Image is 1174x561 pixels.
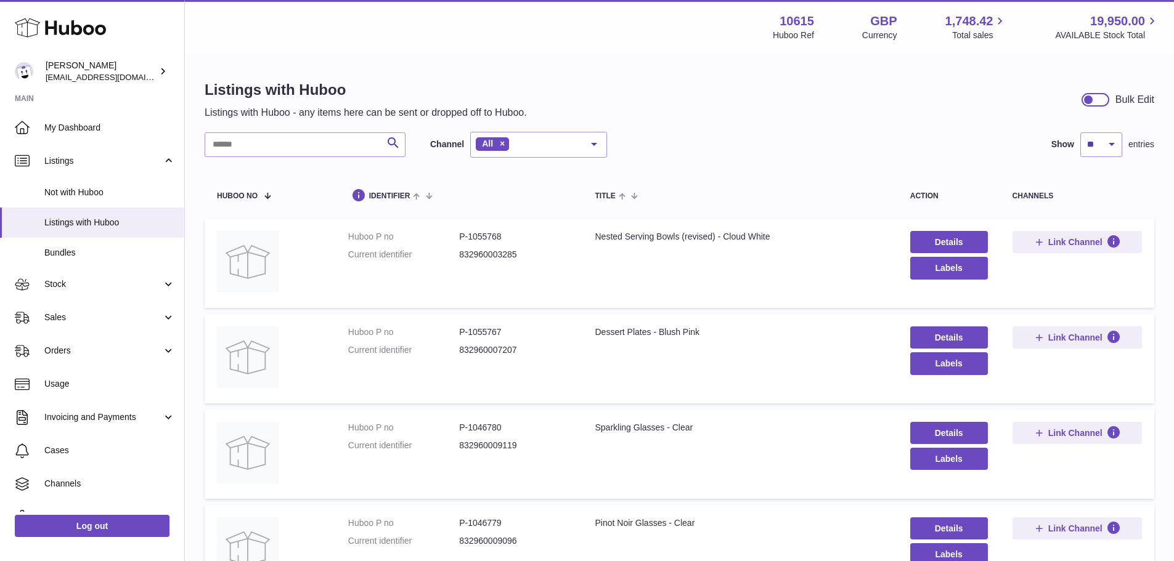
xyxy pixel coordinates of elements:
[1013,231,1142,253] button: Link Channel
[205,80,527,100] h1: Listings with Huboo
[205,106,527,119] p: Listings with Huboo - any items here can be sent or dropped off to Huboo.
[44,217,175,228] span: Listings with Huboo
[44,511,175,523] span: Settings
[44,478,175,490] span: Channels
[44,445,175,456] span: Cases
[217,326,279,388] img: Dessert Plates - Blush Pink
[1048,427,1103,438] span: Link Channel
[910,422,988,444] a: Details
[459,326,570,338] dd: P-1055767
[459,231,570,243] dd: P-1055768
[910,352,988,374] button: Labels
[952,30,1007,41] span: Total sales
[348,249,459,260] dt: Current identifier
[46,72,181,82] span: [EMAIL_ADDRESS][DOMAIN_NAME]
[44,312,162,323] span: Sales
[348,535,459,547] dt: Current identifier
[1013,517,1142,539] button: Link Channel
[459,344,570,356] dd: 832960007207
[348,422,459,434] dt: Huboo P no
[348,440,459,451] dt: Current identifier
[1048,236,1103,248] span: Link Channel
[945,13,1008,41] a: 1,748.42 Total sales
[348,517,459,529] dt: Huboo P no
[1115,93,1154,107] div: Bulk Edit
[595,192,615,200] span: title
[1048,523,1103,534] span: Link Channel
[44,122,175,134] span: My Dashboard
[44,345,162,357] span: Orders
[1048,332,1103,343] span: Link Channel
[595,326,885,338] div: Dessert Plates - Blush Pink
[595,517,885,529] div: Pinot Noir Glasses - Clear
[910,192,988,200] div: action
[459,517,570,529] dd: P-1046779
[1013,192,1142,200] div: channels
[217,192,258,200] span: Huboo no
[1055,13,1159,41] a: 19,950.00 AVAILABLE Stock Total
[910,448,988,470] button: Labels
[217,422,279,483] img: Sparkling Glasses - Clear
[910,517,988,539] a: Details
[44,278,162,290] span: Stock
[862,30,897,41] div: Currency
[44,155,162,167] span: Listings
[1090,13,1145,30] span: 19,950.00
[369,192,410,200] span: identifier
[780,13,814,30] strong: 10615
[348,231,459,243] dt: Huboo P no
[595,231,885,243] div: Nested Serving Bowls (revised) - Cloud White
[44,187,175,198] span: Not with Huboo
[1051,139,1074,150] label: Show
[870,13,897,30] strong: GBP
[773,30,814,41] div: Huboo Ref
[459,535,570,547] dd: 832960009096
[459,422,570,434] dd: P-1046780
[44,411,162,423] span: Invoicing and Payments
[910,326,988,349] a: Details
[15,62,33,81] img: internalAdmin-10615@internal.huboo.com
[1128,139,1154,150] span: entries
[44,378,175,390] span: Usage
[1013,422,1142,444] button: Link Channel
[910,257,988,279] button: Labels
[910,231,988,253] a: Details
[44,247,175,259] span: Bundles
[1055,30,1159,41] span: AVAILABLE Stock Total
[348,326,459,338] dt: Huboo P no
[482,139,493,148] span: All
[1013,326,1142,349] button: Link Channel
[459,440,570,451] dd: 832960009119
[46,60,157,83] div: [PERSON_NAME]
[945,13,993,30] span: 1,748.42
[595,422,885,434] div: Sparkling Glasses - Clear
[459,249,570,260] dd: 832960003285
[15,515,169,537] a: Log out
[430,139,464,150] label: Channel
[217,231,279,293] img: Nested Serving Bowls (revised) - Cloud White
[348,344,459,356] dt: Current identifier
